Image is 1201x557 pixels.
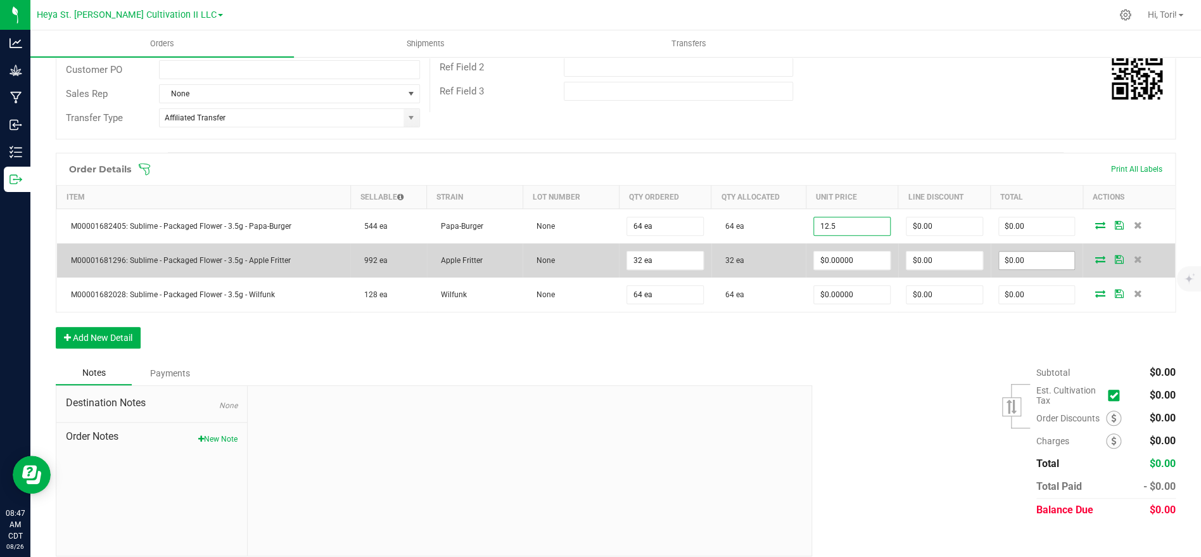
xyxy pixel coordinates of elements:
[627,217,703,235] input: 0
[627,252,703,269] input: 0
[1150,366,1176,378] span: $0.00
[65,256,291,265] span: M00001681296: Sublime - Packaged Flower - 3.5g - Apple Fritter
[619,186,711,209] th: Qty Ordered
[390,38,462,49] span: Shipments
[1036,413,1106,423] span: Order Discounts
[719,256,744,265] span: 32 ea
[66,112,123,124] span: Transfer Type
[10,146,22,158] inline-svg: Inventory
[1109,290,1128,297] span: Save Order Detail
[1150,412,1176,424] span: $0.00
[1128,255,1147,263] span: Delete Order Detail
[1109,221,1128,229] span: Save Order Detail
[13,456,51,494] iframe: Resource center
[814,252,890,269] input: 0
[523,186,619,209] th: Lot Number
[1112,49,1162,99] img: Scan me!
[1143,480,1176,492] span: - $0.00
[65,222,291,231] span: M00001682405: Sublime - Packaged Flower - 3.5g - Papa-Burger
[160,85,403,103] span: None
[557,30,821,57] a: Transfers
[57,186,351,209] th: Item
[358,222,388,231] span: 544 ea
[427,186,523,209] th: Strain
[198,433,238,445] button: New Note
[906,286,982,304] input: 0
[10,118,22,131] inline-svg: Inbound
[56,327,141,349] button: Add New Detail
[1148,10,1177,20] span: Hi, Tori!
[1112,49,1162,99] qrcode: 00004984
[435,222,483,231] span: Papa-Burger
[991,186,1083,209] th: Total
[1036,436,1106,446] span: Charges
[906,217,982,235] input: 0
[350,186,426,209] th: Sellable
[1117,9,1133,21] div: Manage settings
[530,290,555,299] span: None
[1036,458,1059,470] span: Total
[999,252,1075,269] input: 0
[37,10,217,20] span: Heya St. [PERSON_NAME] Cultivation II LLC
[906,252,982,269] input: 0
[1083,186,1175,209] th: Actions
[66,64,122,75] span: Customer PO
[654,38,723,49] span: Transfers
[66,429,238,444] span: Order Notes
[1036,504,1093,516] span: Balance Due
[814,217,890,235] input: 0
[10,37,22,49] inline-svg: Analytics
[1036,385,1103,406] span: Est. Cultivation Tax
[66,88,108,99] span: Sales Rep
[133,38,191,49] span: Orders
[10,91,22,104] inline-svg: Manufacturing
[1150,435,1176,447] span: $0.00
[6,508,25,542] p: 08:47 AM CDT
[56,361,132,385] div: Notes
[435,290,467,299] span: Wilfunk
[1108,387,1125,404] span: Calculate cultivation tax
[1109,255,1128,263] span: Save Order Detail
[999,217,1075,235] input: 0
[358,290,388,299] span: 128 ea
[69,164,131,174] h1: Order Details
[30,30,294,57] a: Orders
[1036,368,1070,378] span: Subtotal
[719,290,744,299] span: 64 ea
[719,222,744,231] span: 64 ea
[358,256,388,265] span: 992 ea
[530,222,555,231] span: None
[6,542,25,551] p: 08/26
[1128,290,1147,297] span: Delete Order Detail
[1128,221,1147,229] span: Delete Order Detail
[1150,504,1176,516] span: $0.00
[10,173,22,186] inline-svg: Outbound
[806,186,898,209] th: Unit Price
[66,395,238,411] span: Destination Notes
[999,286,1075,304] input: 0
[294,30,557,57] a: Shipments
[627,286,703,304] input: 0
[530,256,555,265] span: None
[711,186,806,209] th: Qty Allocated
[435,256,483,265] span: Apple Fritter
[440,61,484,73] span: Ref Field 2
[65,290,275,299] span: M00001682028: Sublime - Packaged Flower - 3.5g - Wilfunk
[132,362,208,385] div: Payments
[1036,480,1082,492] span: Total Paid
[10,64,22,77] inline-svg: Grow
[814,286,890,304] input: 0
[1150,458,1176,470] span: $0.00
[219,401,238,410] span: None
[1150,389,1176,401] span: $0.00
[898,186,991,209] th: Line Discount
[440,86,484,97] span: Ref Field 3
